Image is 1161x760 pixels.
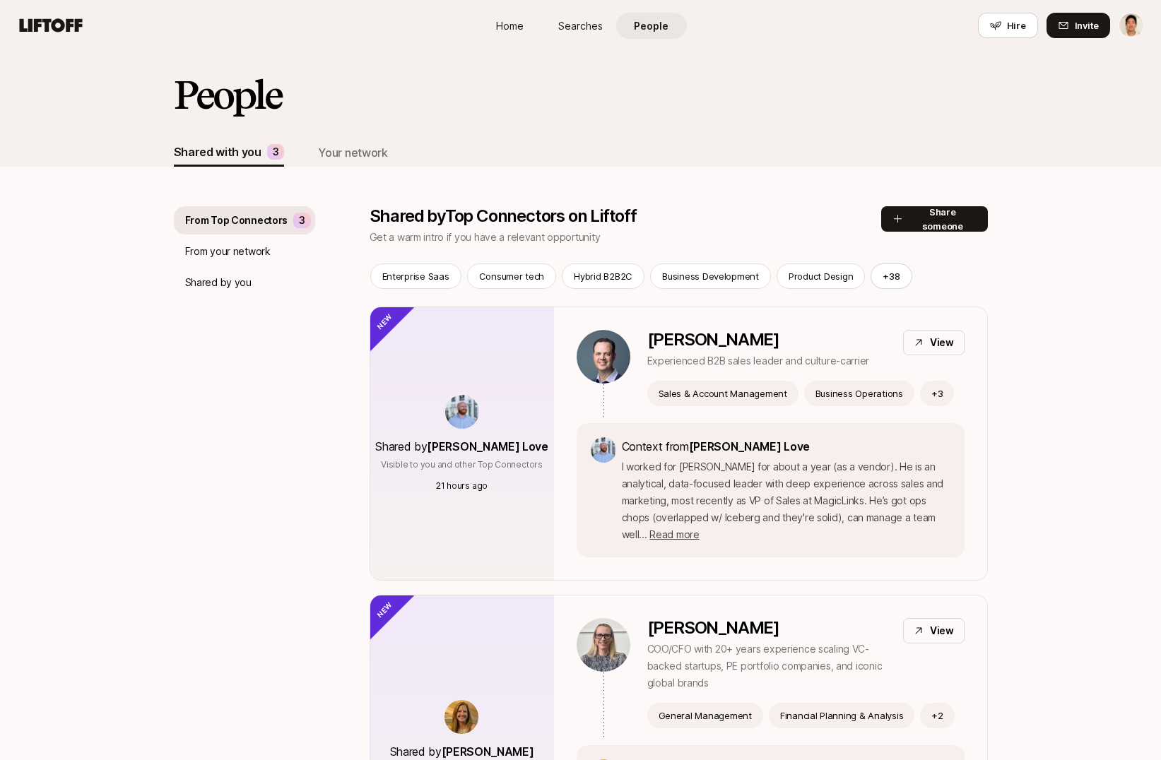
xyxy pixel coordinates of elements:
span: Searches [558,18,603,33]
p: Business Development [662,269,759,283]
p: [PERSON_NAME] [647,618,892,638]
p: Shared by [375,437,548,456]
h2: People [174,73,281,116]
img: b72c8261_0d4d_4a50_aadc_a05c176bc497.jpg [445,395,479,429]
button: Hire [978,13,1038,38]
a: Home [475,13,546,39]
a: People [616,13,687,39]
p: Context from [622,437,950,456]
p: COO/CFO with 20+ years experience scaling VC-backed startups, PE portfolio companies, and iconic ... [647,641,892,691]
p: Hybrid B2B2C [574,269,632,283]
p: From your network [185,243,271,260]
img: b72c8261_0d4d_4a50_aadc_a05c176bc497.jpg [591,437,616,463]
div: New [346,283,416,353]
span: Hire [1007,18,1026,32]
p: Consumer tech [479,269,545,283]
button: Invite [1047,13,1110,38]
span: People [634,18,668,33]
p: Shared by Top Connectors on Liftoff [370,206,881,226]
button: +38 [871,263,912,289]
p: 21 hours ago [436,480,488,492]
span: Home [496,18,524,33]
p: [PERSON_NAME] [647,330,870,350]
img: 51df712d_3d1e_4cd3_81be_ad2d4a32c205.jpg [444,700,478,734]
button: Your network [318,138,387,167]
span: [PERSON_NAME] Love [427,439,548,453]
p: From Top Connectors [185,212,288,229]
img: c2cce73c_cf4b_4b36_b39f_f219c48f45f2.jpg [577,330,630,384]
p: Visible to you and other Top Connectors [381,458,543,471]
a: Shared by[PERSON_NAME] LoveVisible to you and other Top Connectors21 hours ago[PERSON_NAME]Experi... [370,307,988,581]
p: View [930,622,954,639]
div: Shared with you [174,143,261,161]
span: [PERSON_NAME] Love [689,439,810,453]
p: 3 [299,212,305,229]
a: Searches [546,13,616,39]
p: Experienced B2B sales leader and culture-carrier [647,352,870,369]
img: Jeremy Chen [1119,13,1143,37]
p: Product Design [789,269,853,283]
button: Share someone [881,206,988,232]
p: View [930,334,954,351]
button: +2 [920,703,955,728]
span: Invite [1075,18,1099,32]
button: +3 [920,381,955,406]
div: Your network [318,143,387,162]
div: New [346,571,416,641]
span: [PERSON_NAME] [442,744,534,759]
p: 3 [273,143,279,160]
p: Get a warm intro if you have a relevant opportunity [370,229,881,246]
p: Business Operations [815,386,903,400]
p: Sales & Account Management [659,386,787,400]
p: General Management [659,708,752,723]
p: I worked for [PERSON_NAME] for about a year (as a vendor). He is an analytical, data-focused lead... [622,458,950,543]
span: Read more [649,528,699,540]
p: Financial Planning & Analysis [780,708,903,723]
button: Jeremy Chen [1119,13,1144,38]
p: Enterprise Saas [382,269,449,283]
img: 1c876546_831b_4467_95e0_2c0aca472c45.jpg [577,618,630,672]
p: Shared by you [185,274,252,291]
button: Shared with you3 [174,138,285,167]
